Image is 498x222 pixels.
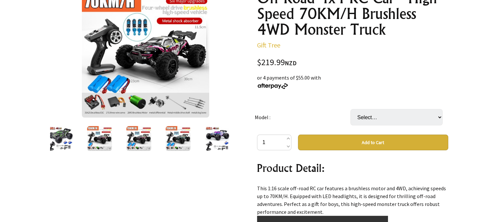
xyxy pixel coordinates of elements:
a: Gift Tree [257,41,280,49]
button: Add to Cart [298,135,448,150]
img: Off-Road 4x4 RC Car - High Speed 70KM/H Brushless 4WD Monster Truck [205,126,230,151]
div: or 4 payments of $55.00 with [257,74,448,89]
h2: Product Detail: [257,160,448,176]
img: Off-Road 4x4 RC Car - High Speed 70KM/H Brushless 4WD Monster Truck [87,126,112,151]
img: Off-Road 4x4 RC Car - High Speed 70KM/H Brushless 4WD Monster Truck [47,126,72,151]
img: Off-Road 4x4 RC Car - High Speed 70KM/H Brushless 4WD Monster Truck [165,126,190,151]
td: Model : [255,100,350,135]
span: NZD [285,59,297,67]
img: Off-Road 4x4 RC Car - High Speed 70KM/H Brushless 4WD Monster Truck [126,126,151,151]
img: Afterpay [257,83,288,89]
div: $219.99 [257,58,448,67]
